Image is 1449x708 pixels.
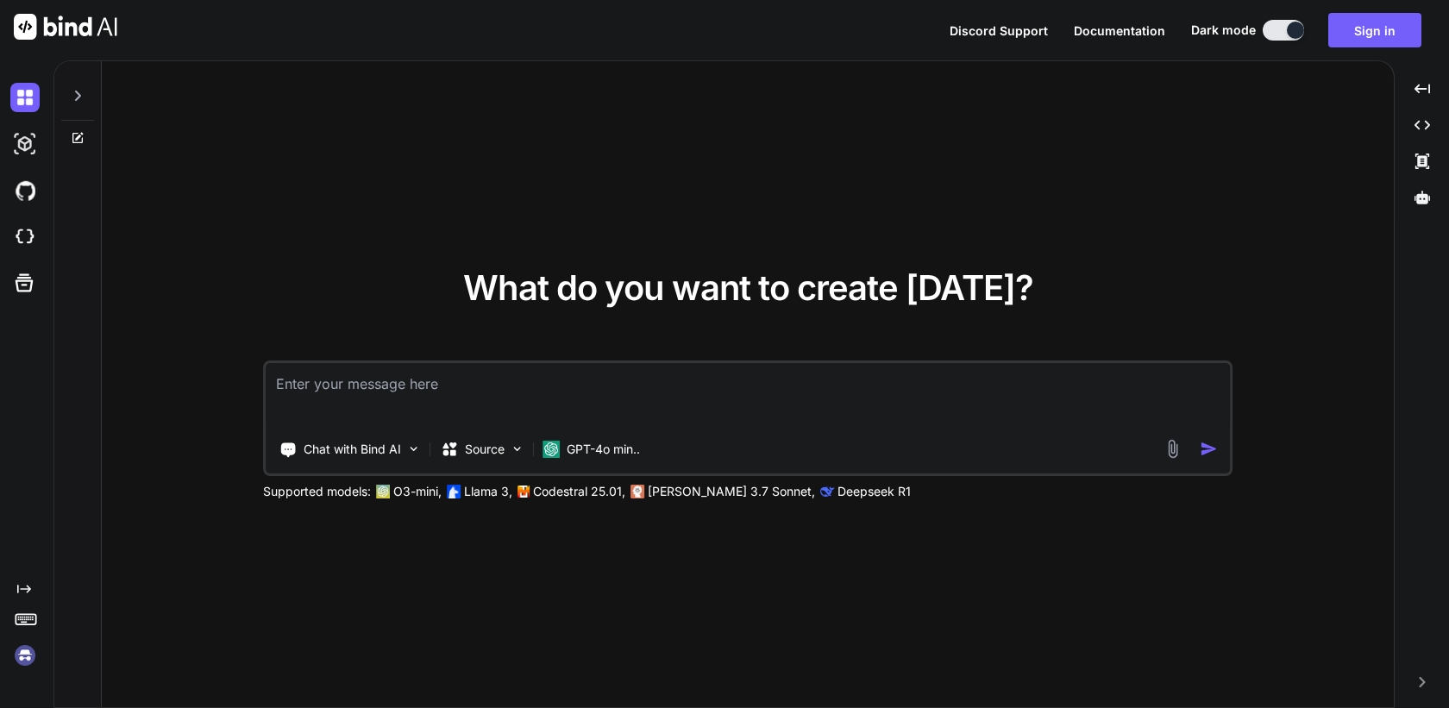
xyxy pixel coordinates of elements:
[1191,22,1256,39] span: Dark mode
[10,222,40,252] img: cloudideIcon
[464,483,512,500] p: Llama 3,
[263,483,371,500] p: Supported models:
[465,441,505,458] p: Source
[10,641,40,670] img: signin
[648,483,815,500] p: [PERSON_NAME] 3.7 Sonnet,
[820,485,834,498] img: claude
[950,22,1048,40] button: Discord Support
[543,441,560,458] img: GPT-4o mini
[1074,22,1165,40] button: Documentation
[406,442,421,456] img: Pick Tools
[517,486,530,498] img: Mistral-AI
[463,266,1033,309] span: What do you want to create [DATE]?
[1074,23,1165,38] span: Documentation
[837,483,911,500] p: Deepseek R1
[510,442,524,456] img: Pick Models
[447,485,461,498] img: Llama2
[630,485,644,498] img: claude
[950,23,1048,38] span: Discord Support
[304,441,401,458] p: Chat with Bind AI
[1163,439,1182,459] img: attachment
[567,441,640,458] p: GPT-4o min..
[393,483,442,500] p: O3-mini,
[1200,440,1218,458] img: icon
[376,485,390,498] img: GPT-4
[10,176,40,205] img: githubDark
[10,83,40,112] img: darkChat
[10,129,40,159] img: darkAi-studio
[1328,13,1421,47] button: Sign in
[14,14,117,40] img: Bind AI
[533,483,625,500] p: Codestral 25.01,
